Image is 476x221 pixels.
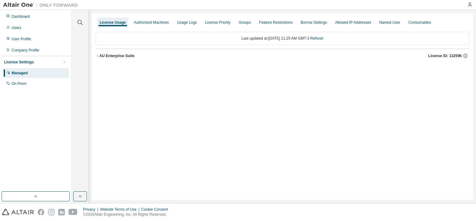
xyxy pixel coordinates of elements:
div: Feature Restrictions [259,20,293,25]
div: Users [12,25,21,30]
div: License Usage [100,20,126,25]
div: AU Enterprise Suite [99,53,135,58]
a: Refresh [310,36,323,41]
div: User Profile [12,37,31,42]
div: Privacy [83,207,100,212]
div: Groups [239,20,251,25]
div: Authorized Machines [134,20,169,25]
div: Borrow Settings [301,20,327,25]
div: Named User [379,20,400,25]
div: Website Terms of Use [100,207,141,212]
button: AU Enterprise SuiteLicense ID: 132596 [96,49,469,63]
div: Allowed IP Addresses [335,20,371,25]
p: © 2025 Altair Engineering, Inc. All Rights Reserved. [83,212,172,217]
img: altair_logo.svg [2,209,34,215]
div: Dashboard [12,14,30,19]
img: youtube.svg [69,209,78,215]
div: Last updated at: [DATE] 11:25 AM GMT-3 [96,32,469,45]
span: License ID: 132596 [428,53,462,58]
div: License Priority [205,20,231,25]
div: On Prem [12,81,26,86]
div: Company Profile [12,48,39,53]
img: facebook.svg [38,209,44,215]
div: License Settings [4,60,34,65]
img: linkedin.svg [58,209,65,215]
div: Consumables [408,20,431,25]
img: instagram.svg [48,209,55,215]
div: Managed [12,71,28,76]
img: Altair One [3,2,81,8]
div: Cookie Consent [141,207,171,212]
div: Usage Logs [177,20,197,25]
